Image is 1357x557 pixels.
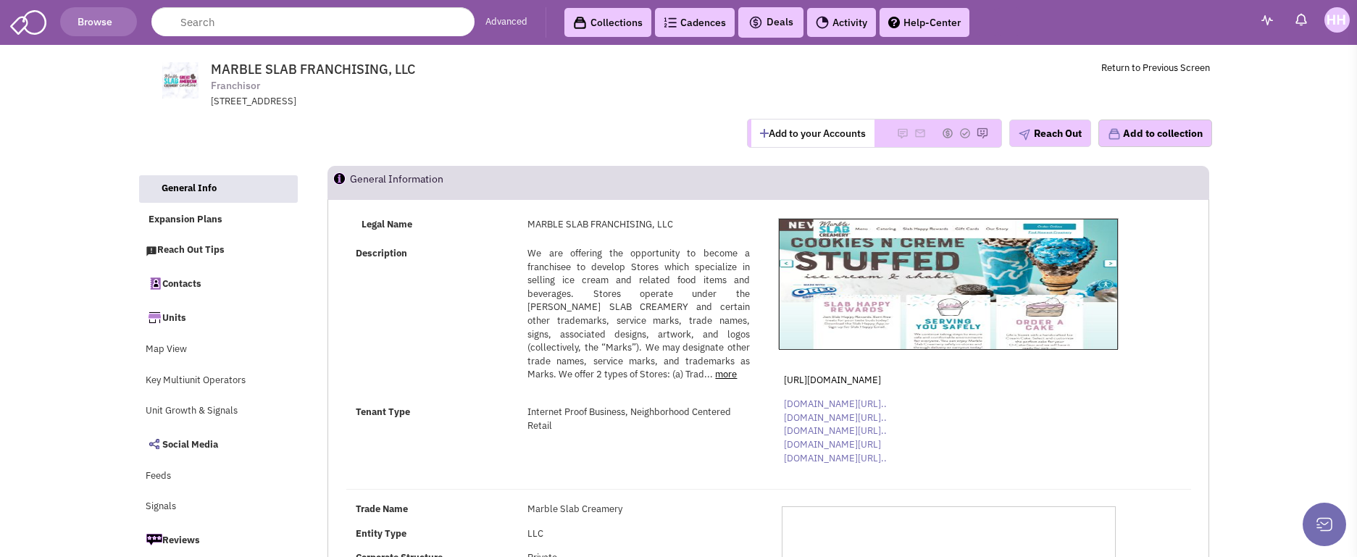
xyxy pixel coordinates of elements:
[356,503,408,515] b: Trade Name
[573,16,587,30] img: icon-collection-lavender-black.svg
[356,247,407,259] strong: Description
[788,452,891,464] span: [DOMAIN_NAME][URL]..
[369,218,419,230] strong: Legal Name
[211,61,415,78] span: MARBLE SLAB FRANCHISING, LLC
[151,7,475,36] input: Search
[356,527,406,540] b: Entity Type
[350,167,443,198] h2: General Information
[75,15,122,28] span: Browse
[791,398,894,410] span: [DOMAIN_NAME][URL]..
[138,524,298,555] a: Reviews
[139,175,298,203] a: General Info
[778,452,891,464] a: [DOMAIN_NAME][URL]..
[10,7,46,35] img: SmartAdmin
[138,429,298,459] a: Social Media
[564,8,651,37] a: Collections
[138,302,298,332] a: Units
[977,127,988,139] img: Please add to your accounts
[790,424,893,437] span: [DOMAIN_NAME][URL]..
[892,127,903,139] img: Please add to your accounts
[778,398,894,410] a: [DOMAIN_NAME][URL]..
[138,206,298,234] a: Expansion Plans
[959,127,971,139] img: Please add to your accounts
[715,368,737,380] a: more
[744,13,798,32] button: Deals
[778,374,887,386] a: [URL][DOMAIN_NAME]
[888,17,900,28] img: help.png
[664,17,677,28] img: Cadences_logo.png
[748,15,793,28] span: Deals
[778,424,893,437] a: [DOMAIN_NAME][URL]..
[518,406,759,432] div: Internet Proof Business, Neighborhood Centered Retail
[942,127,953,139] img: Please add to your accounts
[60,7,137,36] button: Browse
[211,78,260,93] span: Franchisor
[748,14,763,31] img: icon-deals.svg
[138,367,298,395] a: Key Multiunit Operators
[1108,127,1121,141] img: icon-collection-lavender.png
[788,411,891,424] span: [DOMAIN_NAME][URL]..
[655,8,735,37] a: Cadences
[518,503,759,516] div: Marble Slab Creamery
[1101,62,1210,74] a: Return to Previous Screen
[790,438,887,451] span: [DOMAIN_NAME][URL]
[1324,7,1350,33] img: Harris Houser
[356,406,410,418] strong: Tenant Type
[518,218,759,232] div: MARBLE SLAB FRANCHISING, LLC
[485,15,527,29] a: Advanced
[778,438,887,451] a: [DOMAIN_NAME][URL]
[807,8,876,37] a: Activity
[909,127,921,139] img: Please add to your accounts
[1098,120,1212,147] button: Add to collection
[211,95,589,109] div: [STREET_ADDRESS]
[138,237,298,264] a: Reach Out Tips
[138,493,298,521] a: Signals
[816,16,829,29] img: Activity.png
[138,336,298,364] a: Map View
[138,463,298,490] a: Feeds
[739,120,862,147] button: Add to your Accounts
[778,411,891,424] a: [DOMAIN_NAME][URL]..
[1009,120,1091,147] button: Reach Out
[527,247,749,380] span: We are offering the opportunity to become a franchisee to develop Stores which specialize in sell...
[790,374,887,386] span: [URL][DOMAIN_NAME]
[138,398,298,425] a: Unit Growth & Signals
[518,527,759,541] div: LLC
[138,268,298,298] a: Contacts
[779,219,1118,350] img: MARBLE SLAB FRANCHISING, LLC
[1019,129,1030,141] img: plane.png
[880,8,969,37] a: Help-Center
